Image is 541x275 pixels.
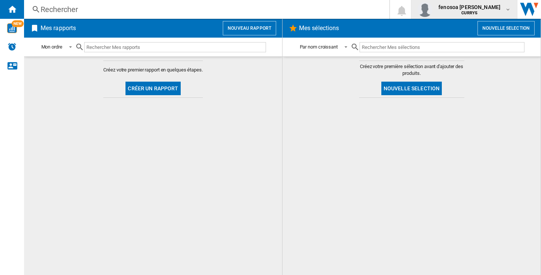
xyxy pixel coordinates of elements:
input: Rechercher Mes sélections [360,42,524,52]
button: Créer un rapport [125,82,180,95]
img: wise-card.svg [7,23,17,33]
div: Par nom croissant [300,44,338,50]
button: Nouveau rapport [223,21,276,35]
span: Créez votre première sélection avant d'ajouter des produits. [359,63,464,77]
img: alerts-logo.svg [8,42,17,51]
span: fenosoa [PERSON_NAME] [438,3,500,11]
div: Mon ordre [41,44,62,50]
h2: Mes rapports [39,21,77,35]
span: NEW [12,20,24,27]
h2: Mes sélections [298,21,340,35]
button: Nouvelle selection [478,21,535,35]
input: Rechercher Mes rapports [84,42,266,52]
button: Nouvelle selection [381,82,442,95]
b: CURRYS [461,11,478,15]
span: Créez votre premier rapport en quelques étapes. [103,67,202,73]
img: profile.jpg [417,2,432,17]
div: Rechercher [41,4,370,15]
